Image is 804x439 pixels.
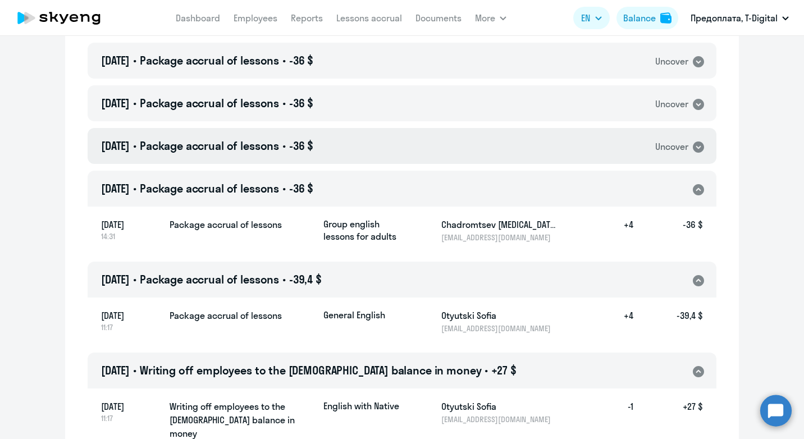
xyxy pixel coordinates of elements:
[475,7,506,29] button: More
[323,309,408,321] p: General English
[282,181,286,195] span: •
[289,96,313,110] span: -36 $
[289,181,313,195] span: -36 $
[655,97,688,111] div: Uncover
[289,272,322,286] span: -39,4 $
[101,322,161,332] span: 11:17
[101,218,161,231] span: [DATE]
[691,11,778,25] p: Предоплата, T-Digital
[140,181,279,195] span: Package accrual of lessons
[441,323,557,333] p: [EMAIL_ADDRESS][DOMAIN_NAME]
[133,53,136,67] span: •
[282,96,286,110] span: •
[140,272,279,286] span: Package accrual of lessons
[485,363,488,377] span: •
[323,400,408,412] p: English with Native
[101,413,161,423] span: 11:17
[660,12,671,24] img: balance
[441,232,557,243] p: [EMAIL_ADDRESS][DOMAIN_NAME]
[441,218,557,231] h5: Chadromtsev [MEDICAL_DATA]
[140,96,279,110] span: Package accrual of lessons
[133,363,136,377] span: •
[633,400,703,424] h5: +27 $
[291,12,323,24] a: Reports
[633,218,703,243] h5: -36 $
[289,139,313,153] span: -36 $
[282,272,286,286] span: •
[101,53,130,67] span: [DATE]
[415,12,462,24] a: Documents
[101,363,130,377] span: [DATE]
[685,4,794,31] button: Предоплата, T-Digital
[133,181,136,195] span: •
[289,53,313,67] span: -36 $
[234,12,277,24] a: Employees
[633,309,703,333] h5: -39,4 $
[616,7,678,29] button: Balancebalance
[573,7,610,29] button: EN
[441,414,557,424] p: [EMAIL_ADDRESS][DOMAIN_NAME]
[441,400,557,413] h5: Otyutski Sofia
[101,96,130,110] span: [DATE]
[101,272,130,286] span: [DATE]
[623,11,656,25] div: Balance
[441,309,557,322] h5: Otyutski Sofia
[336,12,402,24] a: Lessons accrual
[581,11,590,25] span: EN
[101,400,161,413] span: [DATE]
[282,53,286,67] span: •
[491,363,516,377] span: +27 $
[597,309,633,333] h5: +4
[597,400,633,424] h5: -1
[101,181,130,195] span: [DATE]
[655,54,688,68] div: Uncover
[282,139,286,153] span: •
[655,140,688,154] div: Uncover
[597,218,633,243] h5: +4
[140,363,481,377] span: Writing off employees to the [DEMOGRAPHIC_DATA] balance in money
[140,139,279,153] span: Package accrual of lessons
[170,309,314,322] h5: Package accrual of lessons
[133,139,136,153] span: •
[101,309,161,322] span: [DATE]
[176,12,220,24] a: Dashboard
[323,218,408,243] p: Group english lessons for adults
[170,218,314,231] h5: Package accrual of lessons
[101,231,161,241] span: 14:31
[101,139,130,153] span: [DATE]
[133,272,136,286] span: •
[133,96,136,110] span: •
[140,53,279,67] span: Package accrual of lessons
[475,11,495,25] span: More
